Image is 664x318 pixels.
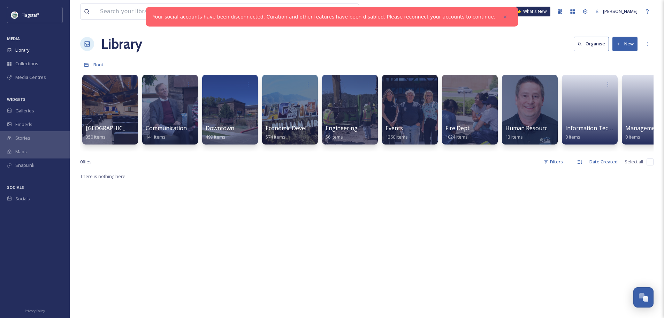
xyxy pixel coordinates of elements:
span: Fire Dept. [445,124,471,132]
span: 1024 items [445,134,468,140]
span: Root [93,61,104,68]
span: 0 items [565,134,580,140]
a: [PERSON_NAME] [592,5,641,18]
a: View all files [314,5,355,18]
a: Information Technologies0 items [565,125,634,140]
span: 499 items [206,134,226,140]
span: 574 items [266,134,285,140]
span: 0 items [625,134,640,140]
span: Events [386,124,403,132]
input: Search your library [97,4,302,19]
span: Stories [15,135,30,141]
a: Human Resources & Risk Management13 items [505,125,607,140]
a: Library [101,34,142,54]
a: Downtown499 items [206,125,234,140]
span: Collections [15,60,38,67]
button: Organise [574,37,609,51]
a: Economic Development574 items [266,125,327,140]
span: Economic Development [266,124,327,132]
span: Socials [15,195,30,202]
button: Open Chat [633,287,654,308]
span: Communication & Civic Engagement [146,124,240,132]
span: 13 items [505,134,523,140]
span: Human Resources & Risk Management [505,124,607,132]
span: [PERSON_NAME] [603,8,638,14]
span: Flagstaff [22,12,39,18]
span: There is nothing here. [80,173,127,179]
span: MEDIA [7,36,20,41]
div: Filters [540,155,566,169]
span: SOCIALS [7,185,24,190]
span: Library [15,47,29,53]
span: Information Technologies [565,124,634,132]
a: Communication & Civic Engagement141 items [146,125,240,140]
span: 56 items [326,134,343,140]
span: Engineering [326,124,358,132]
span: Privacy Policy [25,309,45,313]
a: Root [93,60,104,69]
div: Date Created [586,155,621,169]
button: New [612,37,638,51]
span: WIDGETS [7,97,25,102]
a: Events1260 items [386,125,408,140]
span: 141 items [146,134,166,140]
a: Fire Dept.1024 items [445,125,471,140]
a: [GEOGRAPHIC_DATA]350 items [86,125,142,140]
span: Media Centres [15,74,46,81]
img: images%20%282%29.jpeg [11,12,18,19]
span: Embeds [15,121,32,128]
span: SnapLink [15,162,35,169]
span: 0 file s [80,158,92,165]
a: What's New [516,7,550,16]
a: Engineering56 items [326,125,358,140]
a: Your social accounts have been disconnected. Curation and other features have been disabled. Plea... [153,13,495,21]
a: Privacy Policy [25,306,45,315]
span: 1260 items [386,134,408,140]
span: Downtown [206,124,234,132]
span: [GEOGRAPHIC_DATA] [86,124,142,132]
span: Select all [625,158,643,165]
span: Galleries [15,108,34,114]
span: 350 items [86,134,106,140]
span: Maps [15,148,27,155]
